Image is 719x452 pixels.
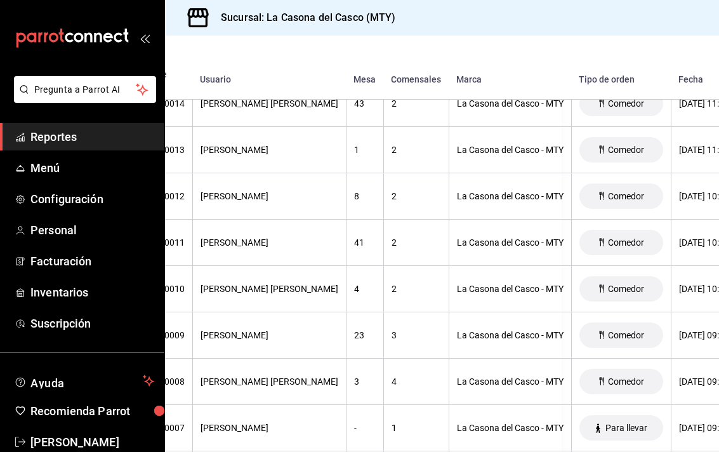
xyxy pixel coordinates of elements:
[392,237,441,248] div: 2
[457,237,564,248] div: La Casona del Casco - MTY
[34,83,136,96] span: Pregunta a Parrot AI
[579,74,663,84] div: Tipo de orden
[30,190,154,208] span: Configuración
[200,74,338,84] div: Usuario
[201,98,338,109] div: [PERSON_NAME] [PERSON_NAME]
[354,98,376,109] div: 43
[457,191,564,201] div: La Casona del Casco - MTY
[9,92,156,105] a: Pregunta a Parrot AI
[603,237,649,248] span: Comedor
[30,315,154,332] span: Suscripción
[354,191,376,201] div: 8
[30,159,154,176] span: Menú
[603,145,649,155] span: Comedor
[140,33,150,43] button: open_drawer_menu
[457,284,564,294] div: La Casona del Casco - MTY
[353,74,376,84] div: Mesa
[354,237,376,248] div: 41
[392,423,441,433] div: 1
[600,423,652,433] span: Para llevar
[354,284,376,294] div: 4
[457,423,564,433] div: La Casona del Casco - MTY
[392,330,441,340] div: 3
[211,10,396,25] h3: Sucursal: La Casona del Casco (MTY)
[201,237,338,248] div: [PERSON_NAME]
[391,74,441,84] div: Comensales
[603,284,649,294] span: Comedor
[457,145,564,155] div: La Casona del Casco - MTY
[14,76,156,103] button: Pregunta a Parrot AI
[392,284,441,294] div: 2
[201,330,338,340] div: [PERSON_NAME]
[603,376,649,387] span: Comedor
[457,376,564,387] div: La Casona del Casco - MTY
[354,423,376,433] div: -
[354,145,376,155] div: 1
[354,330,376,340] div: 23
[30,284,154,301] span: Inventarios
[457,98,564,109] div: La Casona del Casco - MTY
[201,423,338,433] div: [PERSON_NAME]
[30,373,138,389] span: Ayuda
[30,222,154,239] span: Personal
[457,330,564,340] div: La Casona del Casco - MTY
[30,402,154,420] span: Recomienda Parrot
[201,145,338,155] div: [PERSON_NAME]
[392,191,441,201] div: 2
[201,284,338,294] div: [PERSON_NAME] [PERSON_NAME]
[30,253,154,270] span: Facturación
[603,330,649,340] span: Comedor
[392,145,441,155] div: 2
[392,98,441,109] div: 2
[30,434,154,451] span: [PERSON_NAME]
[201,376,338,387] div: [PERSON_NAME] [PERSON_NAME]
[201,191,338,201] div: [PERSON_NAME]
[30,128,154,145] span: Reportes
[456,74,564,84] div: Marca
[354,376,376,387] div: 3
[603,98,649,109] span: Comedor
[603,191,649,201] span: Comedor
[392,376,441,387] div: 4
